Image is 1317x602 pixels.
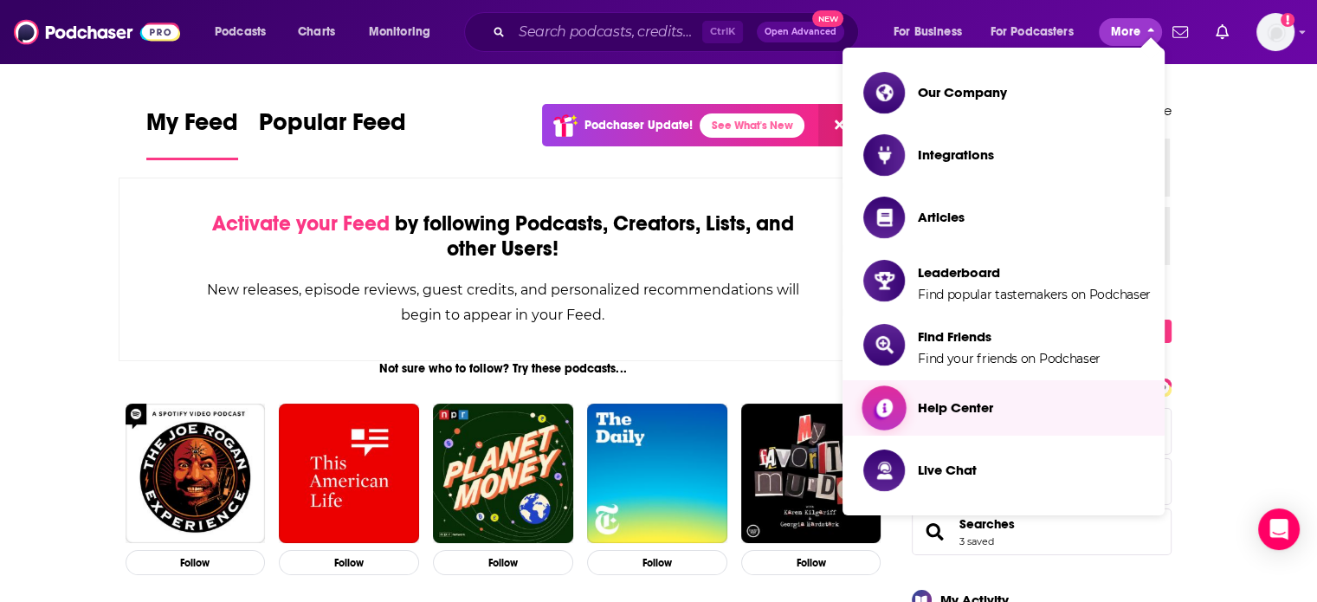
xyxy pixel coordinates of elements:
[1209,17,1236,47] a: Show notifications dropdown
[14,16,180,49] img: Podchaser - Follow, Share and Rate Podcasts
[369,20,430,44] span: Monitoring
[918,146,994,163] span: Integrations
[212,210,390,236] span: Activate your Feed
[1099,18,1162,46] button: close menu
[126,550,266,575] button: Follow
[991,20,1074,44] span: For Podcasters
[918,462,977,478] span: Live Chat
[433,404,573,544] img: Planet Money
[279,550,419,575] button: Follow
[959,535,994,547] a: 3 saved
[918,287,1151,302] span: Find popular tastemakers on Podchaser
[298,20,335,44] span: Charts
[1258,508,1300,550] div: Open Intercom Messenger
[702,21,743,43] span: Ctrl K
[126,404,266,544] img: The Joe Rogan Experience
[1256,13,1294,51] button: Show profile menu
[812,10,843,27] span: New
[918,520,952,544] a: Searches
[587,404,727,544] img: The Daily
[741,404,881,544] img: My Favorite Murder with Karen Kilgariff and Georgia Hardstark
[1281,13,1294,27] svg: Add a profile image
[206,277,801,327] div: New releases, episode reviews, guest credits, and personalized recommendations will begin to appe...
[279,404,419,544] img: This American Life
[918,328,1101,345] span: Find Friends
[215,20,266,44] span: Podcasts
[918,84,1007,100] span: Our Company
[203,18,288,46] button: open menu
[584,118,693,133] p: Podchaser Update!
[757,22,844,42] button: Open AdvancedNew
[206,211,801,262] div: by following Podcasts, Creators, Lists, and other Users!
[146,107,238,160] a: My Feed
[918,264,1151,281] span: Leaderboard
[287,18,345,46] a: Charts
[912,508,1172,555] span: Searches
[433,550,573,575] button: Follow
[512,18,702,46] input: Search podcasts, credits, & more...
[918,351,1101,366] span: Find your friends on Podchaser
[765,28,836,36] span: Open Advanced
[894,20,962,44] span: For Business
[481,12,875,52] div: Search podcasts, credits, & more...
[587,550,727,575] button: Follow
[700,113,804,138] a: See What's New
[119,361,888,376] div: Not sure who to follow? Try these podcasts...
[1165,17,1195,47] a: Show notifications dropdown
[918,399,993,416] span: Help Center
[979,18,1099,46] button: open menu
[918,209,965,225] span: Articles
[1256,13,1294,51] span: Logged in as LaurenCarrane
[881,18,984,46] button: open menu
[259,107,406,160] a: Popular Feed
[1256,13,1294,51] img: User Profile
[146,107,238,147] span: My Feed
[1111,20,1140,44] span: More
[741,550,881,575] button: Follow
[259,107,406,147] span: Popular Feed
[357,18,453,46] button: open menu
